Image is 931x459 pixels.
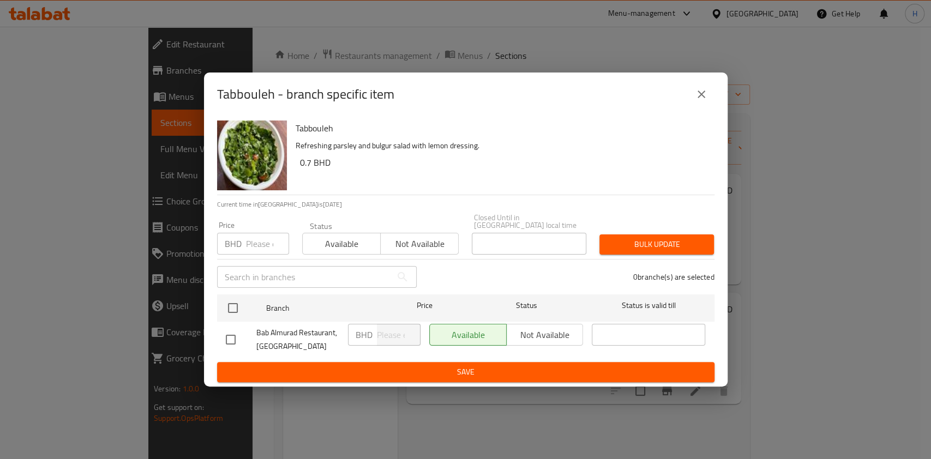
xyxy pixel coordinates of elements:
[225,237,242,250] p: BHD
[592,299,705,312] span: Status is valid till
[599,234,714,255] button: Bulk update
[688,81,714,107] button: close
[217,86,394,103] h2: Tabbouleh - branch specific item
[307,236,376,252] span: Available
[266,301,380,315] span: Branch
[633,271,714,282] p: 0 branche(s) are selected
[356,328,373,341] p: BHD
[377,324,421,346] input: Please enter price
[217,266,392,288] input: Search in branches
[226,365,706,379] span: Save
[296,139,706,153] p: Refreshing parsley and bulgur salad with lemon dressing.
[470,299,583,312] span: Status
[217,120,287,190] img: Tabbouleh
[256,326,339,353] span: Bab Almurad Restaurant, [GEOGRAPHIC_DATA]
[385,236,454,252] span: Not available
[217,362,714,382] button: Save
[217,200,714,209] p: Current time in [GEOGRAPHIC_DATA] is [DATE]
[300,155,706,170] h6: 0.7 BHD
[608,238,705,251] span: Bulk update
[296,120,706,136] h6: Tabbouleh
[302,233,381,255] button: Available
[246,233,289,255] input: Please enter price
[388,299,461,312] span: Price
[380,233,459,255] button: Not available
